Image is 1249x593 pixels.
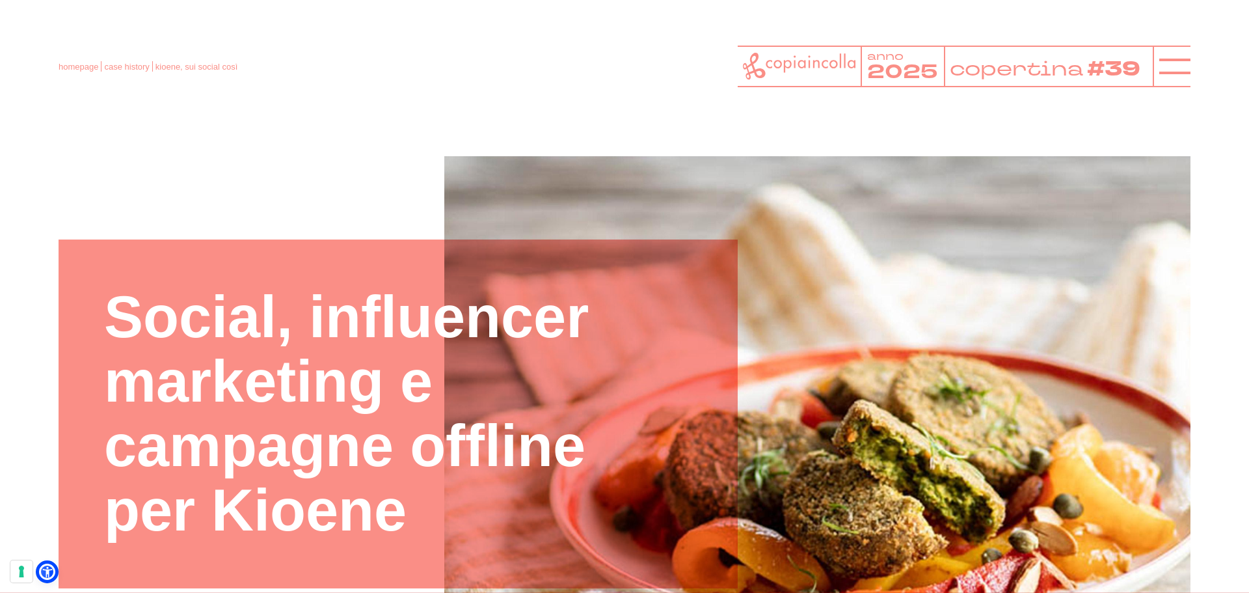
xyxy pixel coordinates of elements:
tspan: 2025 [867,59,937,86]
h1: Social, influencer marketing e campagne offline per Kioene [104,285,692,543]
tspan: copertina [949,55,1087,82]
a: Open Accessibility Menu [39,564,55,580]
tspan: anno [867,49,904,64]
a: case history [104,62,149,72]
tspan: #39 [1091,55,1146,84]
a: homepage [59,62,98,72]
button: Le tue preferenze relative al consenso per le tecnologie di tracciamento [10,560,33,583]
span: kioene, sui social così [155,62,237,72]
